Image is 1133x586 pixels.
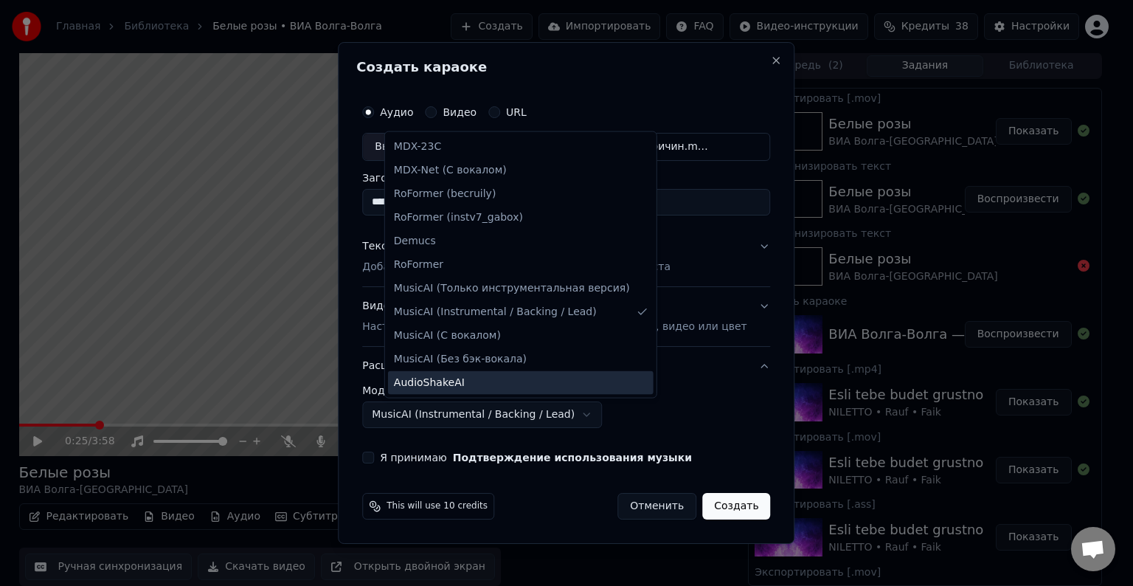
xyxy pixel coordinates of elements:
span: RoFormer (instv7_gabox) [394,210,523,225]
span: MusicAI (Без бэк-вокала) [394,351,527,366]
span: RoFormer (becruily) [394,187,496,201]
span: RoFormer [394,258,443,272]
span: MusicAI (Только инструментальная версия) [394,281,630,296]
span: MDX-23C [394,139,441,154]
span: MusicAI (Instrumental / Backing / Lead) [394,304,597,319]
span: Demucs [394,234,436,249]
span: MusicAI (С вокалом) [394,328,501,342]
span: AudioShakeAI [394,375,465,390]
span: MDX-Net (С вокалом) [394,163,507,178]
